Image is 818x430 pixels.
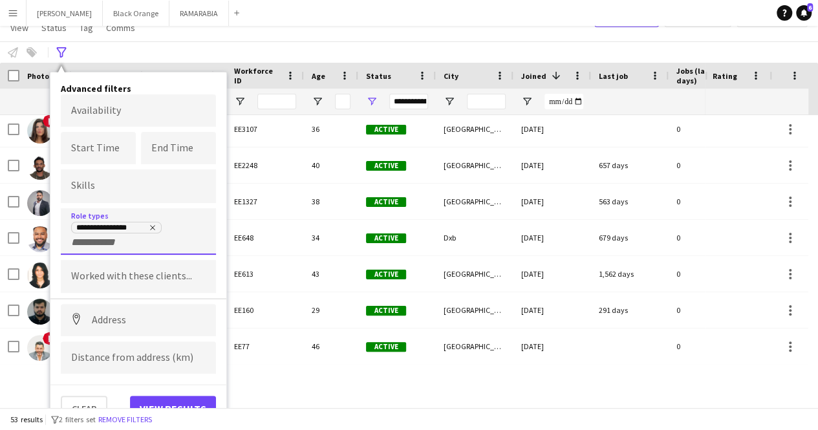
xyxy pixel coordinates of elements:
[27,263,53,288] img: Florence Fernandes
[304,328,358,364] div: 46
[513,256,591,292] div: [DATE]
[513,184,591,219] div: [DATE]
[366,71,391,81] span: Status
[366,270,406,279] span: Active
[74,19,98,36] a: Tag
[807,3,813,12] span: 6
[5,19,34,36] a: View
[713,71,737,81] span: Rating
[27,118,53,144] img: Ana Paula Re Giame
[669,111,753,147] div: 0
[27,226,53,252] img: Seejo Johnson
[669,292,753,328] div: 0
[41,22,67,34] span: Status
[513,220,591,255] div: [DATE]
[436,328,513,364] div: [GEOGRAPHIC_DATA]
[444,96,455,107] button: Open Filter Menu
[43,114,56,127] span: !
[163,71,201,81] span: Last Name
[366,96,378,107] button: Open Filter Menu
[106,22,135,34] span: Comms
[92,71,131,81] span: First Name
[10,22,28,34] span: View
[27,335,53,361] img: Alaa Jebreel
[436,147,513,183] div: [GEOGRAPHIC_DATA]
[513,111,591,147] div: [DATE]
[591,292,669,328] div: 291 days
[226,184,304,219] div: EE1327
[676,66,729,85] span: Jobs (last 90 days)
[366,306,406,316] span: Active
[36,19,72,36] a: Status
[436,292,513,328] div: [GEOGRAPHIC_DATA]
[27,71,49,81] span: Photo
[436,256,513,292] div: [GEOGRAPHIC_DATA]
[27,154,53,180] img: JINAS RASHEED
[27,299,53,325] img: Abdullah Mohtisham
[226,111,304,147] div: EE3107
[591,184,669,219] div: 563 days
[226,147,304,183] div: EE2248
[71,237,126,248] input: + Role type
[669,147,753,183] div: 0
[103,1,169,26] button: Black Orange
[54,45,69,60] app-action-btn: Advanced filters
[169,1,229,26] button: RAMARABIA
[599,71,628,81] span: Last job
[304,256,358,292] div: 43
[43,332,56,345] span: !
[304,292,358,328] div: 29
[130,396,216,422] button: View results
[312,96,323,107] button: Open Filter Menu
[669,220,753,255] div: 0
[61,396,107,422] button: Clear
[366,161,406,171] span: Active
[591,147,669,183] div: 657 days
[544,94,583,109] input: Joined Filter Input
[669,328,753,364] div: 0
[521,96,533,107] button: Open Filter Menu
[61,83,216,94] h4: Advanced filters
[27,1,103,26] button: [PERSON_NAME]
[335,94,350,109] input: Age Filter Input
[304,220,358,255] div: 34
[27,190,53,216] img: Jai Harpalani
[257,94,296,109] input: Workforce ID Filter Input
[304,111,358,147] div: 36
[467,94,506,109] input: City Filter Input
[304,147,358,183] div: 40
[226,292,304,328] div: EE160
[226,328,304,364] div: EE77
[513,328,591,364] div: [DATE]
[366,233,406,243] span: Active
[513,147,591,183] div: [DATE]
[146,224,156,234] delete-icon: Remove tag
[234,96,246,107] button: Open Filter Menu
[513,292,591,328] div: [DATE]
[226,256,304,292] div: EE613
[234,66,281,85] span: Workforce ID
[436,111,513,147] div: [GEOGRAPHIC_DATA]
[796,5,812,21] a: 6
[366,197,406,207] span: Active
[366,125,406,134] span: Active
[312,71,325,81] span: Age
[304,184,358,219] div: 38
[591,220,669,255] div: 679 days
[444,71,458,81] span: City
[436,184,513,219] div: [GEOGRAPHIC_DATA]
[436,220,513,255] div: Dxb
[101,19,140,36] a: Comms
[80,22,93,34] span: Tag
[591,256,669,292] div: 1,562 days
[71,180,206,192] input: Type to search skills...
[669,184,753,219] div: 0
[669,256,753,292] div: 0
[76,224,156,234] div: Protocol Manager
[226,220,304,255] div: EE648
[521,71,546,81] span: Joined
[71,271,206,283] input: Type to search clients...
[366,342,406,352] span: Active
